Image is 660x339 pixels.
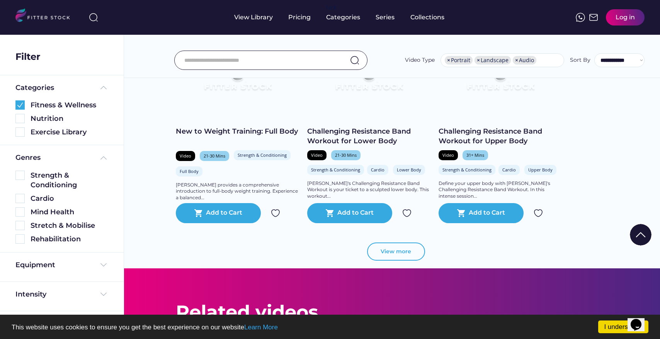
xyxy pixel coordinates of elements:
[466,152,484,158] div: 31+ Mins
[311,167,360,173] div: Strength & Conditioning
[204,153,225,159] div: 21-30 Mins
[576,13,585,22] img: meteor-icons_whatsapp%20%281%29.svg
[31,207,108,217] div: Mind Health
[457,208,466,218] button: shopping_cart
[176,182,299,201] div: [PERSON_NAME] provides a comprehensive introduction to full-body weight training. Experience a ba...
[325,208,335,218] button: shopping_cart
[616,13,635,22] div: Log in
[99,290,108,299] img: Frame%20%284%29.svg
[288,13,311,22] div: Pricing
[534,208,543,218] img: Group%201000002324.svg
[15,221,25,230] img: Rectangle%205126.svg
[337,208,374,218] div: Add to Cart
[15,8,77,24] img: LOGO.svg
[15,290,46,299] div: Intensity
[180,168,199,174] div: Full Body
[188,51,287,107] img: Frame%2079%20%281%29.svg
[234,13,273,22] div: View Library
[31,221,108,231] div: Stretch & Mobilise
[371,167,384,173] div: Cardio
[99,153,108,163] img: Frame%20%285%29.svg
[15,114,25,123] img: Rectangle%205126.svg
[15,153,41,163] div: Genres
[335,152,357,158] div: 21-30 Mins
[15,194,25,203] img: Rectangle%205126.svg
[99,260,108,270] img: Frame%20%284%29.svg
[469,208,505,218] div: Add to Cart
[176,299,318,325] div: Related videos
[15,171,25,180] img: Rectangle%205126.svg
[502,167,516,173] div: Cardio
[31,234,108,244] div: Rehabilitation
[176,127,299,136] div: New to Weight Training: Full Body
[194,208,203,218] button: shopping_cart
[445,56,473,64] li: Portrait
[15,127,25,137] img: Rectangle%205126.svg
[238,152,287,158] div: Strength & Conditioning
[475,56,511,64] li: Landscape
[439,180,562,200] div: Define your upper body with [PERSON_NAME]'s Challenging Resistance Band Workout. In this intense ...
[326,13,360,22] div: Categories
[630,224,651,246] img: Group%201000002322%20%281%29.svg
[15,260,55,270] div: Equipment
[397,167,421,173] div: Lower Body
[439,127,562,146] div: Challenging Resistance Band Workout for Upper Body
[598,320,648,333] a: I understand!
[99,83,108,92] img: Frame%20%285%29.svg
[528,167,553,173] div: Upper Body
[326,4,336,12] div: fvck
[410,13,444,22] div: Collections
[31,114,108,124] div: Nutrition
[31,171,108,190] div: Strength & Conditioning
[477,58,480,63] span: ×
[31,100,108,110] div: Fitness & Wellness
[244,324,278,331] a: Learn More
[350,56,359,65] img: search-normal.svg
[15,100,25,110] img: Group%201000002360.svg
[513,56,536,64] li: Audio
[180,153,191,159] div: Video
[12,324,648,331] p: This website uses cookies to ensure you get the best experience on our website
[405,56,435,64] div: Video Type
[15,83,54,93] div: Categories
[89,13,98,22] img: search-normal%203.svg
[271,208,280,218] img: Group%201000002324.svg
[570,56,590,64] div: Sort By
[31,194,108,203] div: Cardio
[307,180,431,200] div: [PERSON_NAME]'s Challenging Resistance Band Workout is your ticket to a sculpted lower body. This...
[31,127,108,137] div: Exercise Library
[320,51,418,107] img: Frame%2079%20%281%29.svg
[402,208,412,218] img: Group%201000002324.svg
[442,167,492,173] div: Strength & Conditioning
[376,13,395,22] div: Series
[628,308,652,331] iframe: chat widget
[447,58,450,63] span: ×
[307,127,431,146] div: Challenging Resistance Band Workout for Lower Body
[442,152,454,158] div: Video
[15,207,25,217] img: Rectangle%205126.svg
[451,51,550,107] img: Frame%2079%20%281%29.svg
[206,208,242,218] div: Add to Cart
[15,234,25,244] img: Rectangle%205126.svg
[15,50,40,63] div: Filter
[367,242,425,261] button: View more
[311,152,323,158] div: Video
[589,13,598,22] img: Frame%2051.svg
[515,58,518,63] span: ×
